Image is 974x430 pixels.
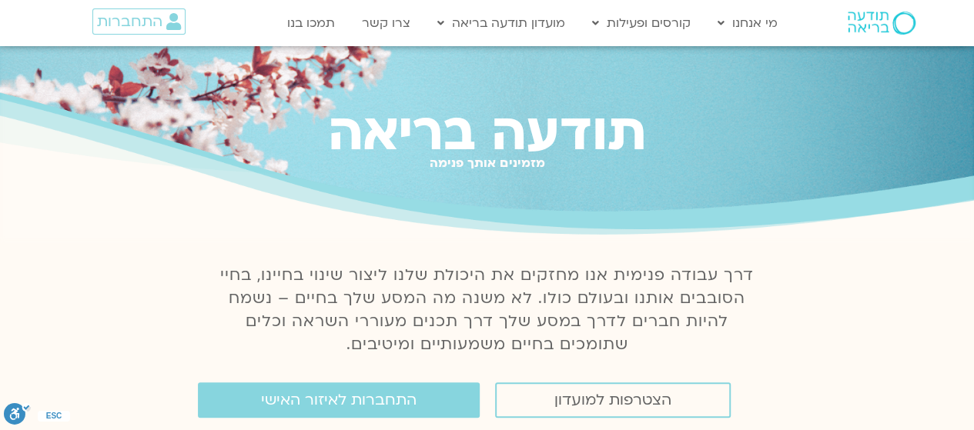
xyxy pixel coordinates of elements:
[279,8,343,38] a: תמכו בנו
[495,382,731,418] a: הצטרפות למועדון
[710,8,785,38] a: מי אנחנו
[92,8,186,35] a: התחברות
[430,8,573,38] a: מועדון תודעה בריאה
[848,12,915,35] img: תודעה בריאה
[354,8,418,38] a: צרו קשר
[198,382,480,418] a: התחברות לאיזור האישי
[584,8,698,38] a: קורסים ופעילות
[212,264,763,356] p: דרך עבודה פנימית אנו מחזקים את היכולת שלנו ליצור שינוי בחיינו, בחיי הסובבים אותנו ובעולם כולו. לא...
[97,13,162,30] span: התחברות
[554,392,671,408] span: הצטרפות למועדון
[261,392,417,408] span: התחברות לאיזור האישי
